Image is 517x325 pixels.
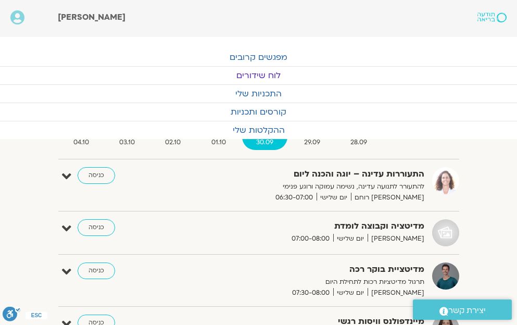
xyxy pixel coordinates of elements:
[448,304,486,318] span: יצירת קשר
[200,167,424,181] strong: התעוררות עדינה – יוגה והכנה ליום
[336,137,381,148] span: 28.09
[78,262,115,279] a: כניסה
[105,137,149,148] span: 03.10
[59,137,103,148] span: 04.10
[289,137,334,148] span: 29.09
[288,233,333,244] span: 07:00-08:00
[197,137,240,148] span: 01.10
[200,262,424,277] strong: מדיטציית בוקר רכה
[333,233,368,244] span: יום שלישי
[351,192,424,203] span: [PERSON_NAME] רוחם
[200,277,424,287] p: תרגול מדיטציות רכות לתחילת היום
[78,167,115,184] a: כניסה
[58,11,125,23] span: [PERSON_NAME]
[368,233,424,244] span: [PERSON_NAME]
[368,287,424,298] span: [PERSON_NAME]
[200,181,424,192] p: להתעורר לתנועה עדינה, נשימה עמוקה ורוגע פנימי
[151,137,195,148] span: 02.10
[317,192,351,203] span: יום שלישי
[272,192,317,203] span: 06:30-07:00
[413,299,512,320] a: יצירת קשר
[200,219,424,233] strong: מדיטציה וקבוצה לומדת
[242,137,287,148] span: 30.09
[78,219,115,236] a: כניסה
[288,287,333,298] span: 07:30-08:00
[333,287,368,298] span: יום שלישי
